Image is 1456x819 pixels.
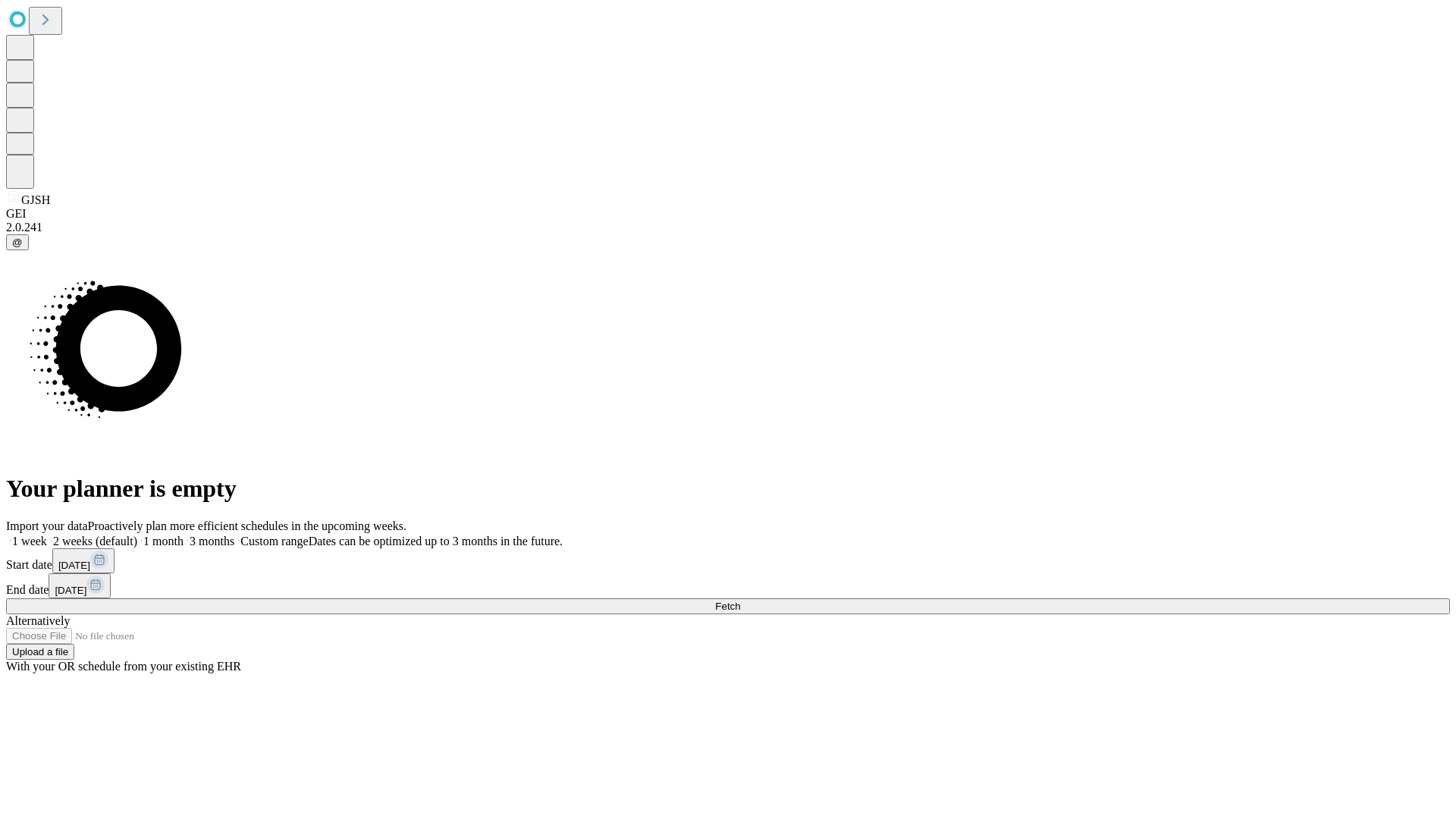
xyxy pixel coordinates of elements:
span: With your OR schedule from your existing EHR [6,660,241,673]
span: Custom range [240,535,308,548]
button: Upload a file [6,644,74,660]
span: @ [12,237,23,248]
h1: Your planner is empty [6,475,1450,503]
span: GJSH [21,193,50,206]
span: Fetch [715,601,740,612]
span: 1 week [12,535,47,548]
button: [DATE] [52,548,115,573]
button: [DATE] [49,573,111,598]
span: Proactively plan more efficient schedules in the upcoming weeks. [88,519,406,532]
span: Alternatively [6,614,70,627]
div: 2.0.241 [6,221,1450,234]
button: Fetch [6,598,1450,614]
span: 1 month [143,535,184,548]
span: Import your data [6,519,88,532]
span: [DATE] [55,585,86,596]
span: 3 months [190,535,234,548]
button: @ [6,234,29,250]
div: End date [6,573,1450,598]
div: GEI [6,207,1450,221]
span: [DATE] [58,560,90,571]
span: Dates can be optimized up to 3 months in the future. [309,535,563,548]
span: 2 weeks (default) [53,535,137,548]
div: Start date [6,548,1450,573]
